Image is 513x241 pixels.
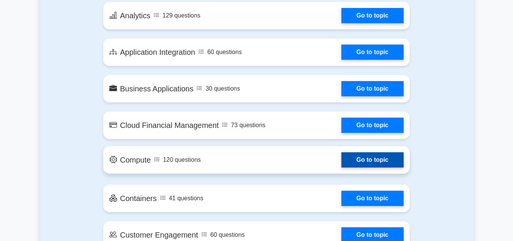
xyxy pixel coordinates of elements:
a: Go to topic [341,81,404,96]
a: Go to topic [341,118,404,133]
a: Go to topic [341,8,404,23]
a: Go to topic [341,45,404,60]
a: Go to topic [341,152,404,168]
a: Go to topic [341,191,404,206]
